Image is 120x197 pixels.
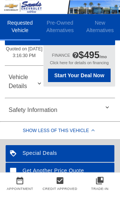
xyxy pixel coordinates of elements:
[40,14,80,40] li: Pre-Owned Alternatives
[6,163,22,179] img: ic_mode_comment_white_24dp_2x.png
[48,60,111,69] div: Click here for details on financing
[51,72,107,78] span: Start Your Deal Now
[7,187,33,191] a: Appointment
[80,176,120,185] a: collections_bookmark
[6,163,114,179] a: Get Another Price Quote
[5,101,115,119] div: Safety Information
[6,145,114,162] a: Special Deals
[79,50,100,60] span: $495
[42,187,77,191] a: Credit Approved
[52,53,70,57] div: FINANCE
[5,68,115,95] div: Vehicle Details
[79,50,107,60] div: /mo
[91,187,109,191] a: Trade-In
[5,46,115,63] div: Quoted on [DATE] 3:16:30 PM
[80,14,120,40] li: New Alternatives
[6,145,22,162] img: ic_loyalty_white_24dp_2x.png
[40,176,80,185] a: check_box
